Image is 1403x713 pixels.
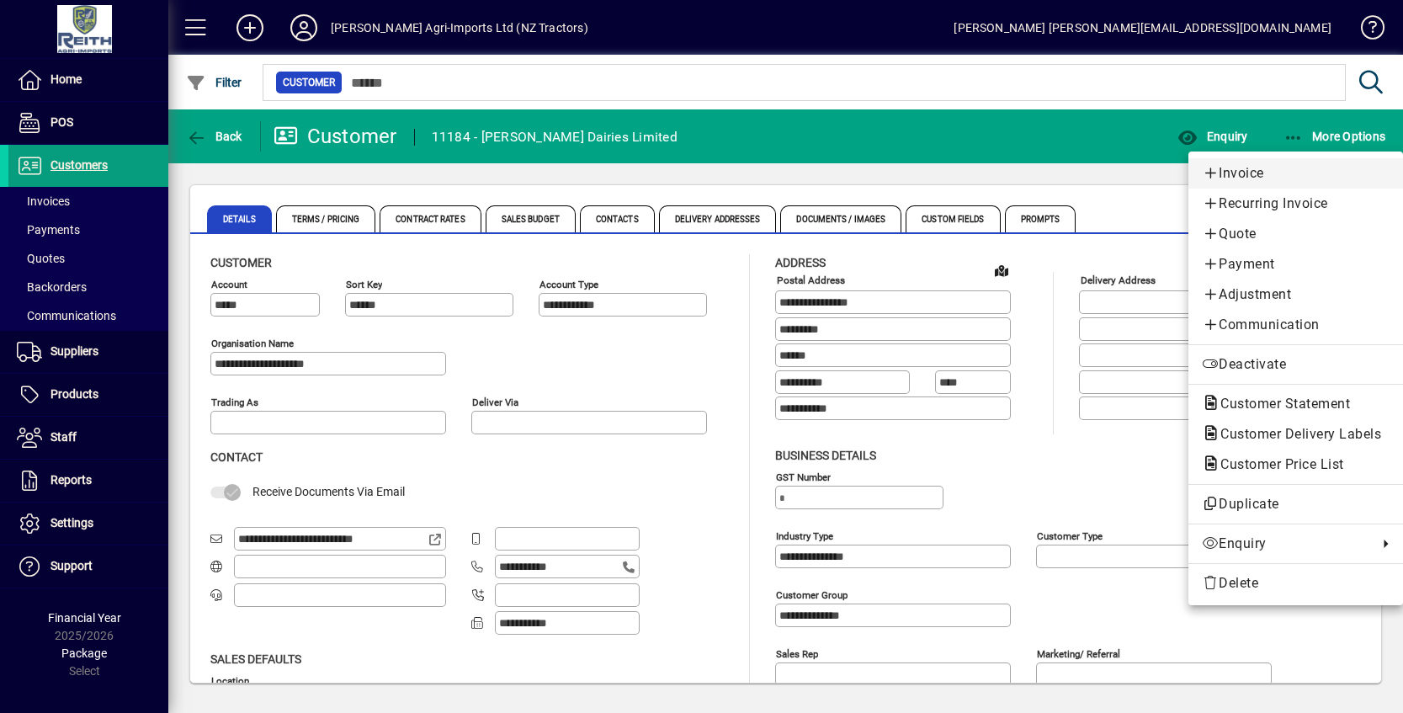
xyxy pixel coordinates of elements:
[1202,354,1390,375] span: Deactivate
[1202,254,1390,274] span: Payment
[1202,285,1390,305] span: Adjustment
[1202,163,1390,184] span: Invoice
[1202,573,1390,593] span: Delete
[1202,396,1358,412] span: Customer Statement
[1202,456,1353,472] span: Customer Price List
[1188,349,1403,380] button: Deactivate customer
[1202,224,1390,244] span: Quote
[1202,534,1369,554] span: Enquiry
[1202,426,1390,442] span: Customer Delivery Labels
[1202,194,1390,214] span: Recurring Invoice
[1202,494,1390,514] span: Duplicate
[1202,315,1390,335] span: Communication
